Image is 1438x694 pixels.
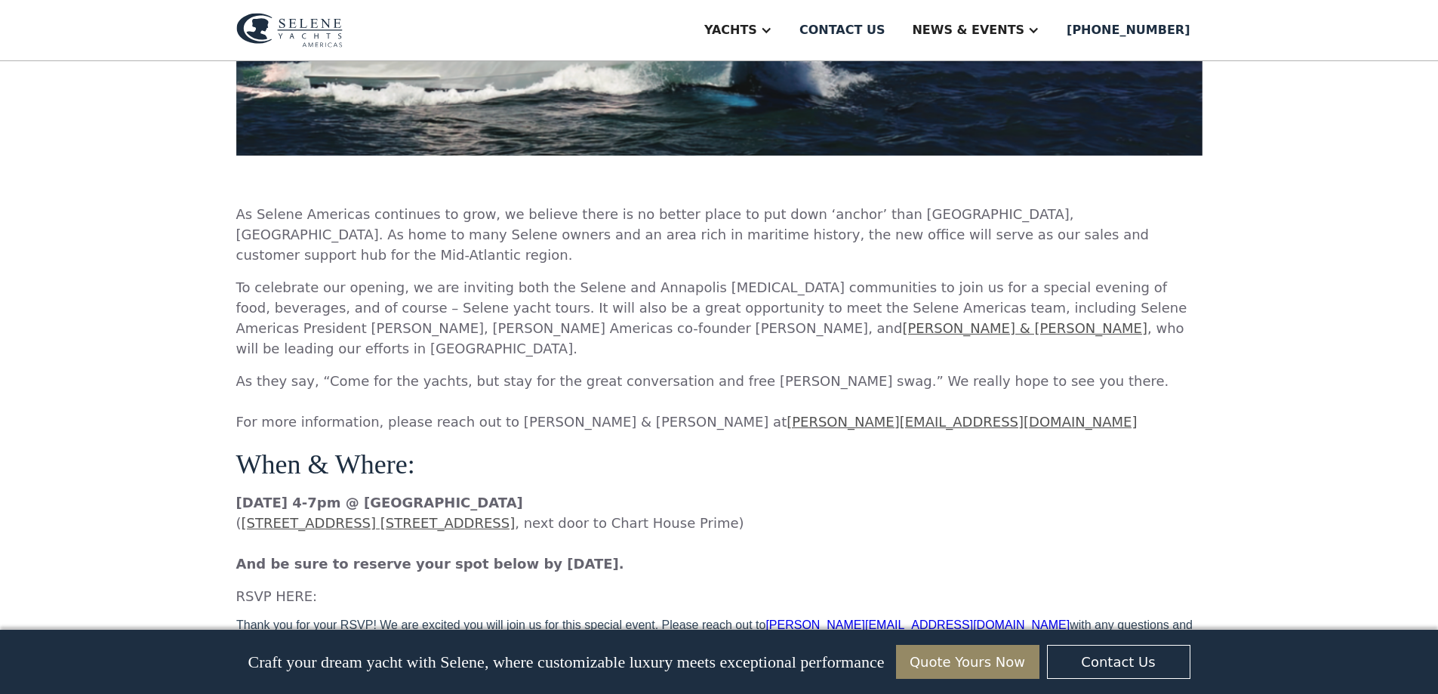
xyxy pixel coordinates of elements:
[236,277,1202,359] p: To celebrate our opening, we are inviting both the Selene and Annapolis [MEDICAL_DATA] communitie...
[787,414,1137,430] a: [PERSON_NAME][EMAIL_ADDRESS][DOMAIN_NAME]
[236,618,1202,646] iframe: Form 1
[896,645,1039,679] a: Quote Yours Now
[248,652,884,672] p: Craft your dream yacht with Selene, where customizable luxury meets exceptional performance
[1067,21,1190,39] div: [PHONE_NUMBER]
[236,492,1202,574] p: ( , next door to Chart House Prime) ‍
[1047,645,1190,679] a: Contact Us
[236,13,343,48] img: logo
[236,450,1202,480] h4: When & Where:
[242,515,516,531] a: [STREET_ADDRESS] [STREET_ADDRESS]
[236,495,523,510] strong: [DATE] 4-7pm @ [GEOGRAPHIC_DATA]
[704,21,757,39] div: Yachts
[912,21,1024,39] div: News & EVENTS
[799,21,885,39] div: Contact us
[236,204,1202,265] p: As Selene Americas continues to grow, we believe there is no better place to put down ‘anchor’ th...
[236,556,624,572] strong: And be sure to reserve your spot below by [DATE].
[236,586,1202,606] p: RSVP HERE:
[902,320,1147,336] a: [PERSON_NAME] & [PERSON_NAME]
[236,371,1202,432] p: As they say, “Come for the yachts, but stay for the great conversation and free [PERSON_NAME] swa...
